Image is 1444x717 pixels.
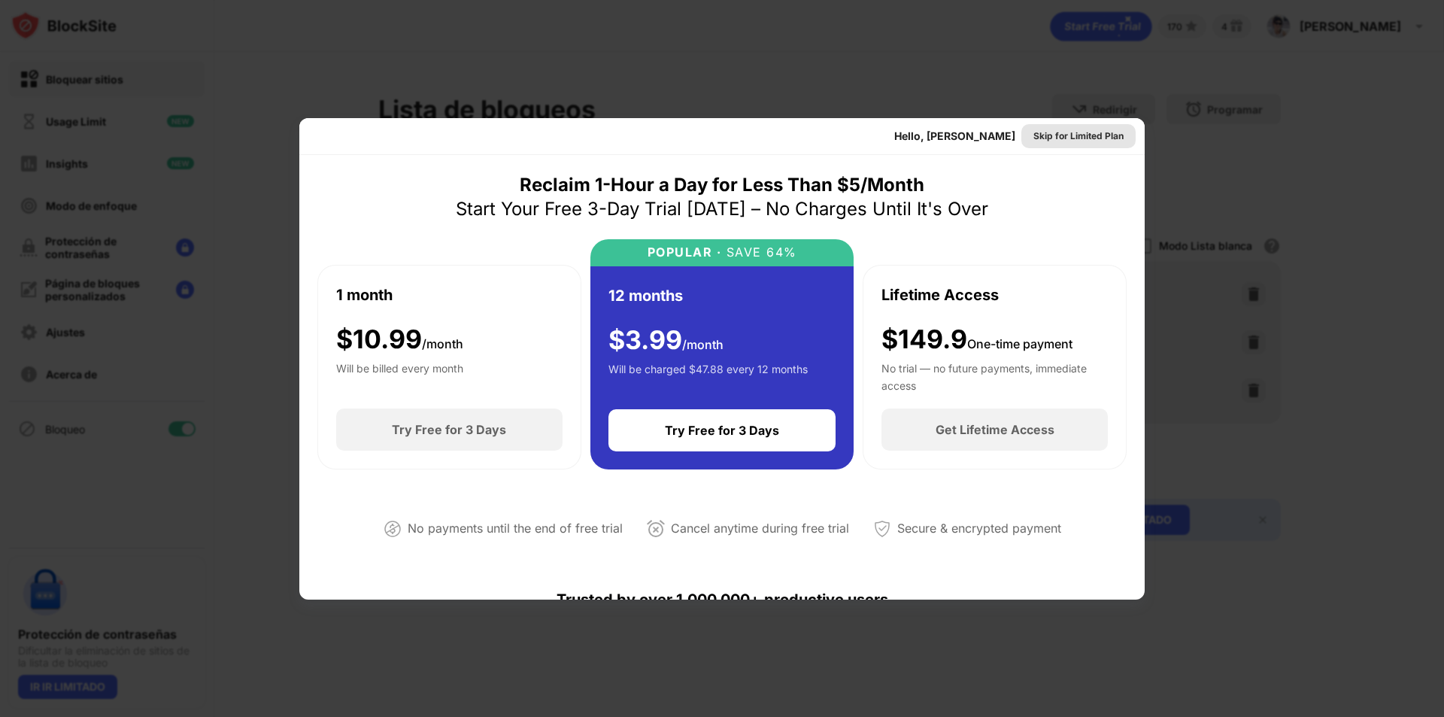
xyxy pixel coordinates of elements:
[336,324,463,355] div: $ 10.99
[936,422,1054,437] div: Get Lifetime Access
[873,520,891,538] img: secured-payment
[336,284,393,306] div: 1 month
[647,520,665,538] img: cancel-anytime
[682,337,724,352] span: /month
[671,518,849,539] div: Cancel anytime during free trial
[721,245,797,260] div: SAVE 64%
[384,520,402,538] img: not-paying
[881,324,1072,355] div: $149.9
[520,173,924,197] div: Reclaim 1-Hour a Day for Less Than $5/Month
[408,518,623,539] div: No payments until the end of free trial
[881,284,999,306] div: Lifetime Access
[608,284,683,307] div: 12 months
[967,336,1072,351] span: One-time payment
[608,361,808,391] div: Will be charged $47.88 every 12 months
[317,564,1127,636] div: Trusted by over 1,000,000+ productive users
[456,197,988,221] div: Start Your Free 3-Day Trial [DATE] – No Charges Until It's Over
[665,423,779,438] div: Try Free for 3 Days
[392,422,506,437] div: Try Free for 3 Days
[608,325,724,356] div: $ 3.99
[422,336,463,351] span: /month
[897,518,1061,539] div: Secure & encrypted payment
[881,360,1108,390] div: No trial — no future payments, immediate access
[1033,129,1124,144] div: Skip for Limited Plan
[336,360,463,390] div: Will be billed every month
[648,245,722,260] div: POPULAR ·
[894,130,1015,142] div: Hello, [PERSON_NAME]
